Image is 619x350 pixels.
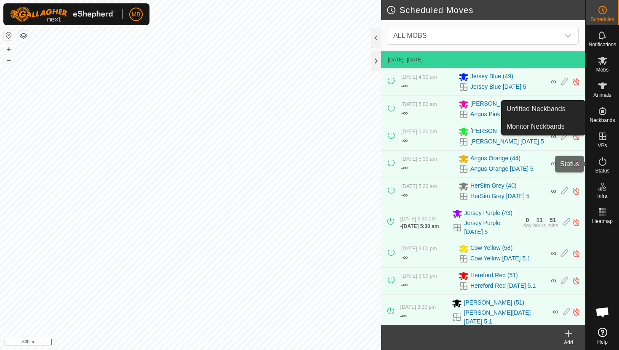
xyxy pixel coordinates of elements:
[553,308,558,316] span: ∞
[10,7,115,22] img: Gallagher Logo
[551,187,556,195] span: ∞
[589,42,616,47] span: Notifications
[598,143,607,148] span: VPs
[403,191,408,199] span: ∞
[551,276,556,285] span: ∞
[507,122,565,132] span: Monitor Neckbands
[593,93,611,98] span: Animals
[401,108,408,118] div: -
[551,77,556,86] span: ∞
[402,223,439,229] span: [DATE] 5:30 am
[400,311,406,321] div: -
[552,339,585,346] div: Add
[470,99,531,109] span: [PERSON_NAME] (44)
[572,218,580,227] img: Turn off schedule move
[470,82,526,91] a: Jersey Blue [DATE] 5
[199,339,224,347] a: Contact Us
[400,223,439,230] div: -
[157,339,189,347] a: Privacy Policy
[401,190,408,200] div: -
[590,17,614,22] span: Schedules
[401,273,437,279] span: [DATE] 3:00 pm
[597,339,608,345] span: Help
[470,254,531,263] a: Cow Yellow [DATE] 5.1
[590,300,615,325] a: Open chat
[502,101,585,117] a: Unfitted Neckbands
[403,281,408,288] span: ∞
[404,57,423,63] span: - [DATE]
[401,156,437,162] span: [DATE] 5:30 am
[551,132,556,141] span: ∞
[470,127,531,137] span: [PERSON_NAME] (33)
[19,31,29,41] button: Map Layers
[523,223,531,228] div: day
[595,168,609,173] span: Status
[4,55,14,65] button: –
[403,109,408,117] span: ∞
[502,118,585,135] a: Monitor Neckbands
[572,249,580,258] img: Turn off schedule move
[551,249,556,257] span: ∞
[470,164,534,173] a: Angus Orange [DATE] 5
[470,244,512,254] span: Cow Yellow (58)
[401,183,437,189] span: [DATE] 5:30 am
[572,77,580,86] img: Turn off schedule move
[403,254,408,261] span: ∞
[400,304,435,310] span: [DATE] 3:30 pm
[403,82,408,89] span: ∞
[572,159,580,168] img: Turn off schedule move
[592,219,613,224] span: Heatmap
[401,135,408,146] div: -
[586,324,619,348] a: Help
[536,217,543,223] div: 11
[547,223,558,228] div: mins
[470,192,530,201] a: HerSim Grey [DATE] 5
[551,159,556,168] span: ∞
[526,217,529,223] div: 0
[560,27,576,44] div: dropdown trigger
[464,298,524,308] span: [PERSON_NAME] (51)
[401,81,408,91] div: -
[572,187,580,196] img: Turn off schedule move
[507,104,566,114] span: Unfitted Neckbands
[590,118,615,123] span: Neckbands
[388,57,404,63] span: [DATE]
[597,194,607,199] span: Infra
[401,163,408,173] div: -
[400,216,436,222] span: [DATE] 5:30 am
[470,181,517,191] span: HerSim Grey (40)
[401,252,408,262] div: -
[470,154,520,164] span: Angus Orange (44)
[403,164,408,171] span: ∞
[401,74,437,80] span: [DATE] 4:30 am
[572,276,580,285] img: Turn off schedule move
[470,271,518,281] span: Hereford Red (51)
[470,137,544,146] a: [PERSON_NAME] [DATE] 5
[470,72,513,82] span: Jersey Blue (49)
[401,280,408,290] div: -
[596,67,608,72] span: Mobs
[386,5,585,15] h2: Scheduled Moves
[393,32,427,39] span: ALL MOBS
[132,10,141,19] span: MB
[401,129,437,135] span: [DATE] 5:30 am
[390,27,560,44] span: ALL MOBS
[470,281,536,290] a: Hereford Red [DATE] 5.1
[572,308,580,316] img: Turn off schedule move
[4,44,14,54] button: +
[401,101,437,107] span: [DATE] 5:00 am
[401,246,437,252] span: [DATE] 3:00 pm
[402,312,406,319] span: ∞
[464,308,548,326] a: [PERSON_NAME][DATE][DATE] 5.1
[4,30,14,40] button: Reset Map
[533,223,546,228] div: hours
[464,219,518,236] a: Jersey Purple [DATE] 5
[572,132,580,141] img: Turn off schedule move
[403,137,408,144] span: ∞
[550,217,556,223] div: 51
[464,209,512,219] span: Jersey Purple (43)
[470,110,525,119] a: Angus Pink [DATE] 5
